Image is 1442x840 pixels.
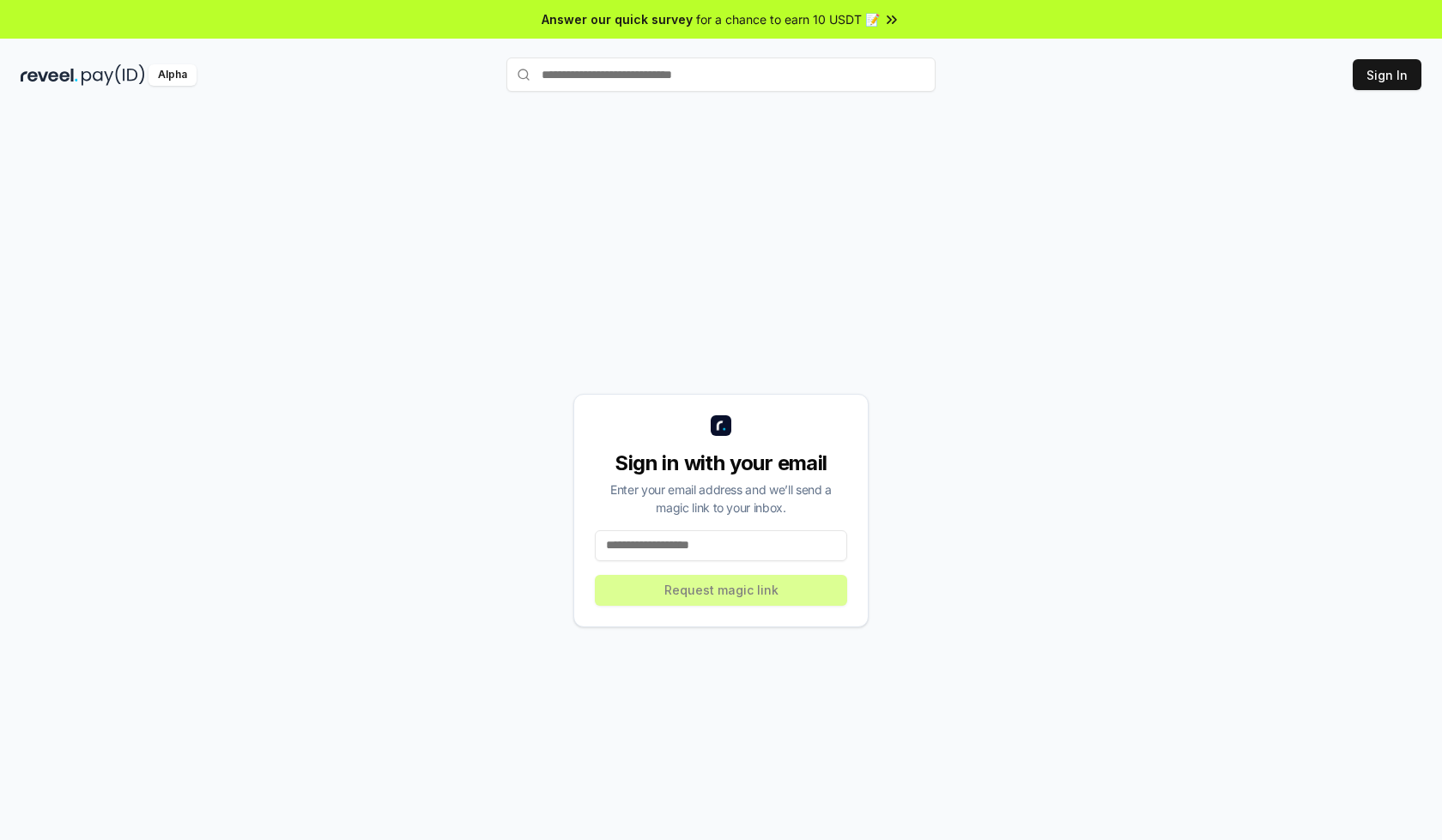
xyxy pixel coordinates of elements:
[542,10,693,28] span: Answer our quick survey
[82,64,145,86] img: pay_id
[696,10,880,28] span: for a chance to earn 10 USDT 📝
[595,480,847,517] div: Enter your email address and we’ll send a magic link to your inbox.
[711,415,731,436] img: logo_small
[1353,59,1421,90] button: Sign In
[148,64,197,86] div: Alpha
[21,64,78,86] img: reveel_dark
[595,450,847,477] div: Sign in with your email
